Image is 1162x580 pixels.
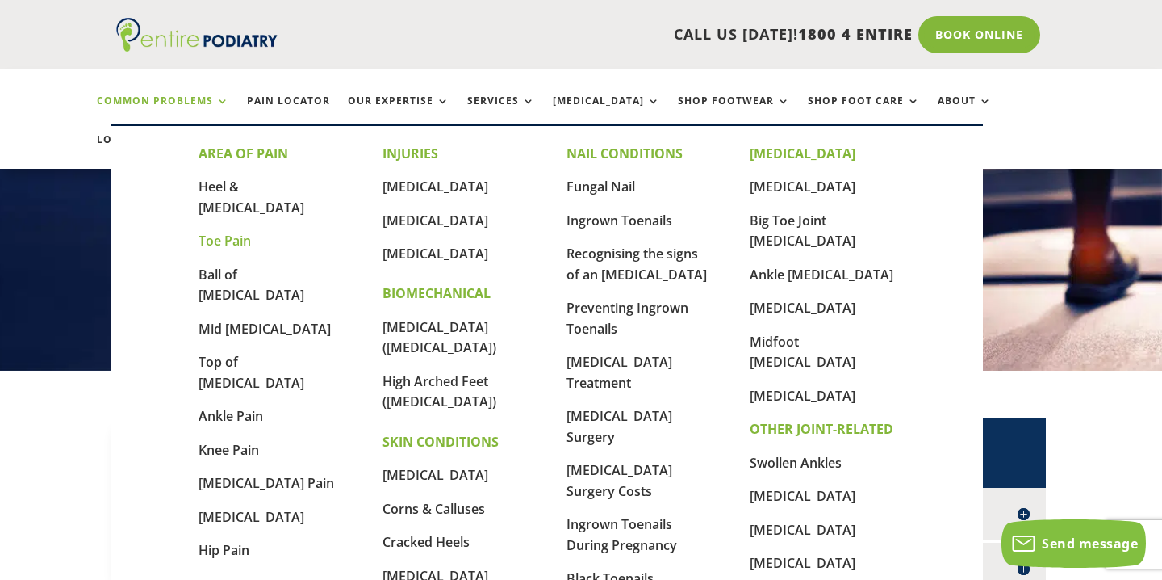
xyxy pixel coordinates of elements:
[566,212,672,229] a: Ingrown Toenails
[750,145,855,162] strong: [MEDICAL_DATA]
[566,178,635,195] a: Fungal Nail
[382,145,438,162] strong: INJURIES
[382,245,488,263] a: [MEDICAL_DATA]
[467,95,535,130] a: Services
[382,433,499,451] strong: SKIN CONDITIONS
[918,16,1040,53] a: Book Online
[116,39,278,55] a: Entire Podiatry
[382,500,485,518] a: Corns & Calluses
[199,508,304,526] a: [MEDICAL_DATA]
[750,454,842,472] a: Swollen Ankles
[116,18,278,52] img: logo (1)
[97,95,229,130] a: Common Problems
[199,474,334,492] a: [MEDICAL_DATA] Pain
[750,212,855,250] a: Big Toe Joint [MEDICAL_DATA]
[566,353,672,392] a: [MEDICAL_DATA] Treatment
[566,515,677,554] a: Ingrown Toenails During Pregnancy
[750,487,855,505] a: [MEDICAL_DATA]
[199,266,304,305] a: Ball of [MEDICAL_DATA]
[750,420,893,438] strong: OTHER JOINT-RELATED
[199,320,331,338] a: Mid [MEDICAL_DATA]
[678,95,790,130] a: Shop Footwear
[382,466,488,484] a: [MEDICAL_DATA]
[199,353,304,392] a: Top of [MEDICAL_DATA]
[750,333,855,372] a: Midfoot [MEDICAL_DATA]
[938,95,992,130] a: About
[199,541,249,559] a: Hip Pain
[97,134,178,169] a: Locations
[330,24,913,45] p: CALL US [DATE]!
[750,178,855,195] a: [MEDICAL_DATA]
[566,461,672,500] a: [MEDICAL_DATA] Surgery Costs
[566,299,688,338] a: Preventing Ingrown Toenails
[382,284,491,302] strong: BIOMECHANICAL
[808,95,920,130] a: Shop Foot Care
[1042,535,1138,553] span: Send message
[566,145,683,162] strong: NAIL CONDITIONS
[382,318,496,357] a: [MEDICAL_DATA] ([MEDICAL_DATA])
[382,212,488,229] a: [MEDICAL_DATA]
[199,407,263,425] a: Ankle Pain
[382,178,488,195] a: [MEDICAL_DATA]
[1001,519,1146,568] button: Send message
[750,299,855,317] a: [MEDICAL_DATA]
[199,145,288,162] strong: AREA OF PAIN
[566,407,672,446] a: [MEDICAL_DATA] Surgery
[553,95,660,130] a: [MEDICAL_DATA]
[199,232,251,250] a: Toe Pain
[750,554,855,572] a: [MEDICAL_DATA]
[382,533,470,551] a: Cracked Heels
[348,95,449,130] a: Our Expertise
[247,95,330,130] a: Pain Locator
[382,372,496,411] a: High Arched Feet ([MEDICAL_DATA])
[199,441,259,459] a: Knee Pain
[566,245,707,284] a: Recognising the signs of an [MEDICAL_DATA]
[199,178,304,216] a: Heel & [MEDICAL_DATA]
[750,266,893,284] a: Ankle [MEDICAL_DATA]
[798,24,913,44] span: 1800 4 ENTIRE
[750,387,855,405] a: [MEDICAL_DATA]
[750,521,855,539] a: [MEDICAL_DATA]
